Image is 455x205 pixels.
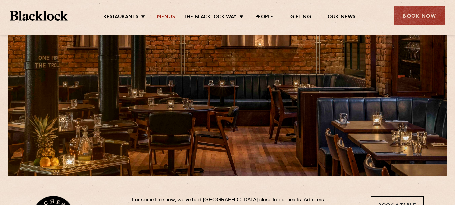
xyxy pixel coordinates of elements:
a: The Blacklock Way [184,14,237,21]
img: BL_Textured_Logo-footer-cropped.svg [10,11,68,21]
a: Restaurants [103,14,138,21]
a: People [255,14,273,21]
a: Menus [157,14,175,21]
a: Gifting [290,14,311,21]
a: Our News [328,14,356,21]
div: Book Now [394,6,445,25]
